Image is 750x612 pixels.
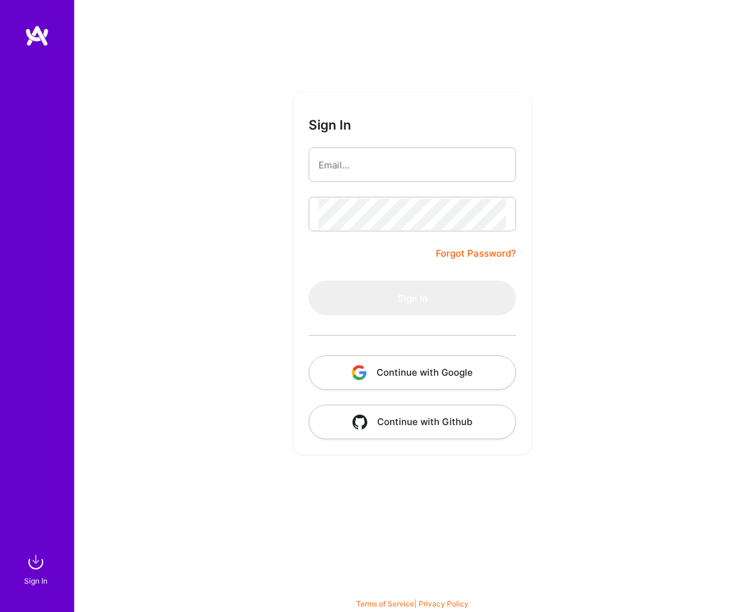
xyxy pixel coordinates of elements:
a: sign inSign In [26,550,48,587]
img: icon [352,415,367,429]
img: logo [25,25,49,47]
a: Terms of Service [356,599,414,608]
div: © 2025 ATeams Inc., All rights reserved. [74,575,750,606]
h3: Sign In [309,117,351,133]
span: | [356,599,469,608]
img: sign in [23,550,48,574]
a: Privacy Policy [419,599,469,608]
button: Sign In [309,281,516,315]
button: Continue with Github [309,405,516,439]
div: Sign In [24,574,48,587]
button: Continue with Google [309,355,516,390]
input: Email... [319,149,506,181]
a: Forgot Password? [436,246,516,261]
img: icon [352,365,367,380]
